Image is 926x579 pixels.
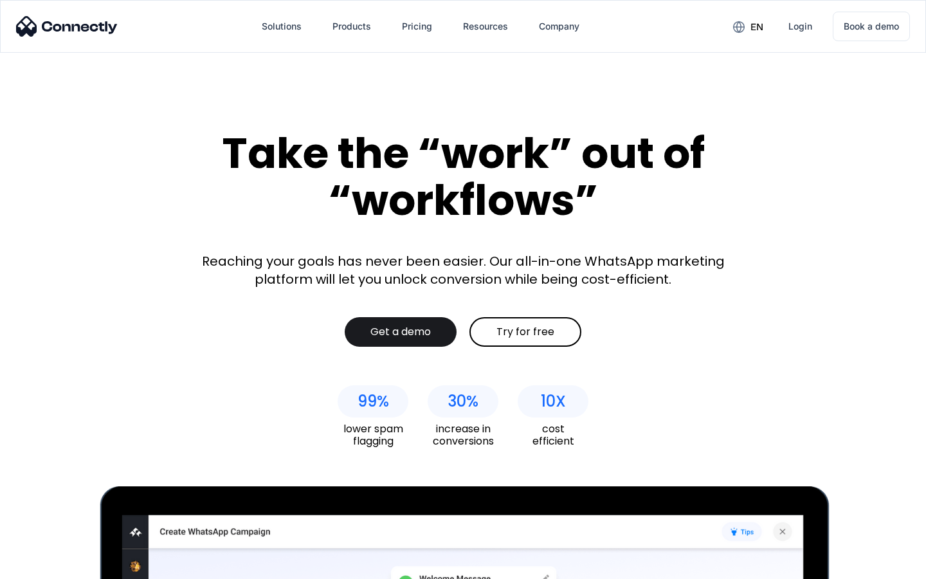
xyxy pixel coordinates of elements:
[358,392,389,410] div: 99%
[541,392,566,410] div: 10X
[463,17,508,35] div: Resources
[370,326,431,338] div: Get a demo
[16,16,118,37] img: Connectly Logo
[332,17,371,35] div: Products
[496,326,554,338] div: Try for free
[392,11,442,42] a: Pricing
[262,17,302,35] div: Solutions
[402,17,432,35] div: Pricing
[338,423,408,447] div: lower spam flagging
[13,556,77,574] aside: Language selected: English
[345,317,457,347] a: Get a demo
[428,423,498,447] div: increase in conversions
[26,556,77,574] ul: Language list
[518,423,588,447] div: cost efficient
[174,130,752,223] div: Take the “work” out of “workflows”
[788,17,812,35] div: Login
[778,11,822,42] a: Login
[448,392,478,410] div: 30%
[833,12,910,41] a: Book a demo
[539,17,579,35] div: Company
[469,317,581,347] a: Try for free
[750,18,763,36] div: en
[193,252,733,288] div: Reaching your goals has never been easier. Our all-in-one WhatsApp marketing platform will let yo...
